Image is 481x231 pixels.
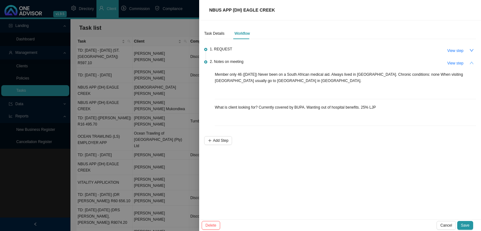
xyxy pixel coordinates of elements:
span: NBUS APP (DH) EAGLE CREEK [209,8,275,13]
div: Workflow [235,30,250,37]
span: down [469,48,474,53]
button: Add Step [204,136,232,145]
span: Cancel [440,222,452,228]
button: Save [457,221,473,230]
p: Member only 46 ([DATE]) Never been on a South African medical aid. Always lived in [GEOGRAPHIC_DA... [215,71,476,84]
p: What is client looking for? Currently covered by BUPA. Wanting out of hospital benefits. 25% LJP [215,104,476,110]
button: Cancel [437,221,456,230]
button: View step [443,46,467,55]
span: Save [461,222,469,228]
span: Add Step [213,137,228,144]
span: View step [447,60,463,66]
span: up [469,61,474,65]
span: Delete [205,222,216,228]
span: plus [208,139,212,142]
button: Delete [202,221,220,230]
span: 1. REQUEST [210,46,232,52]
button: View step [443,59,467,68]
span: View step [447,48,463,54]
span: 2. Notes on meeting [210,59,243,65]
div: Task Details [204,30,225,37]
